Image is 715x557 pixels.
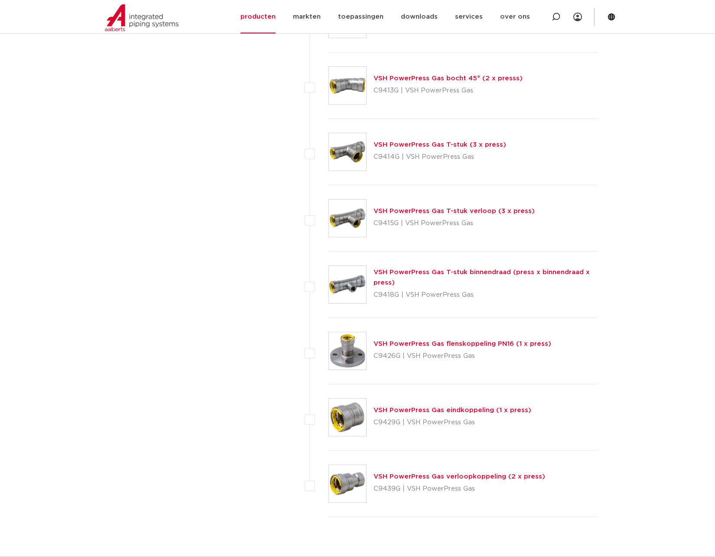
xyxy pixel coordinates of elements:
img: Thumbnail for VSH PowerPress Gas verloopkoppeling (2 x press) [329,465,366,502]
a: VSH PowerPress Gas eindkoppeling (1 x press) [374,407,531,413]
p: C9415G | VSH PowerPress Gas [374,216,535,230]
a: VSH PowerPress Gas T-stuk verloop (3 x press) [374,208,535,214]
img: Thumbnail for VSH PowerPress Gas flenskoppeling PN16 (1 x press) [329,332,366,370]
a: VSH PowerPress Gas verloopkoppeling (2 x press) [374,473,545,480]
img: Thumbnail for VSH PowerPress Gas eindkoppeling (1 x press) [329,399,366,436]
a: VSH PowerPress Gas flenskoppeling PN16 (1 x press) [374,341,551,347]
p: C9439G | VSH PowerPress Gas [374,482,545,496]
img: Thumbnail for VSH PowerPress Gas T-stuk (3 x press) [329,133,366,170]
a: VSH PowerPress Gas T-stuk (3 x press) [374,141,506,148]
a: VSH PowerPress Gas T-stuk binnendraad (press x binnendraad x press) [374,269,590,286]
p: C9426G | VSH PowerPress Gas [374,349,551,363]
img: Thumbnail for VSH PowerPress Gas T-stuk verloop (3 x press) [329,200,366,237]
img: Thumbnail for VSH PowerPress Gas T-stuk binnendraad (press x binnendraad x press) [329,266,366,303]
a: VSH PowerPress Gas bocht 45° (2 x presss) [374,75,523,82]
p: C9413G | VSH PowerPress Gas [374,84,523,98]
p: C9414G | VSH PowerPress Gas [374,150,506,164]
p: C9429G | VSH PowerPress Gas [374,416,531,429]
img: Thumbnail for VSH PowerPress Gas bocht 45° (2 x presss) [329,67,366,104]
p: C9418G | VSH PowerPress Gas [374,288,598,302]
